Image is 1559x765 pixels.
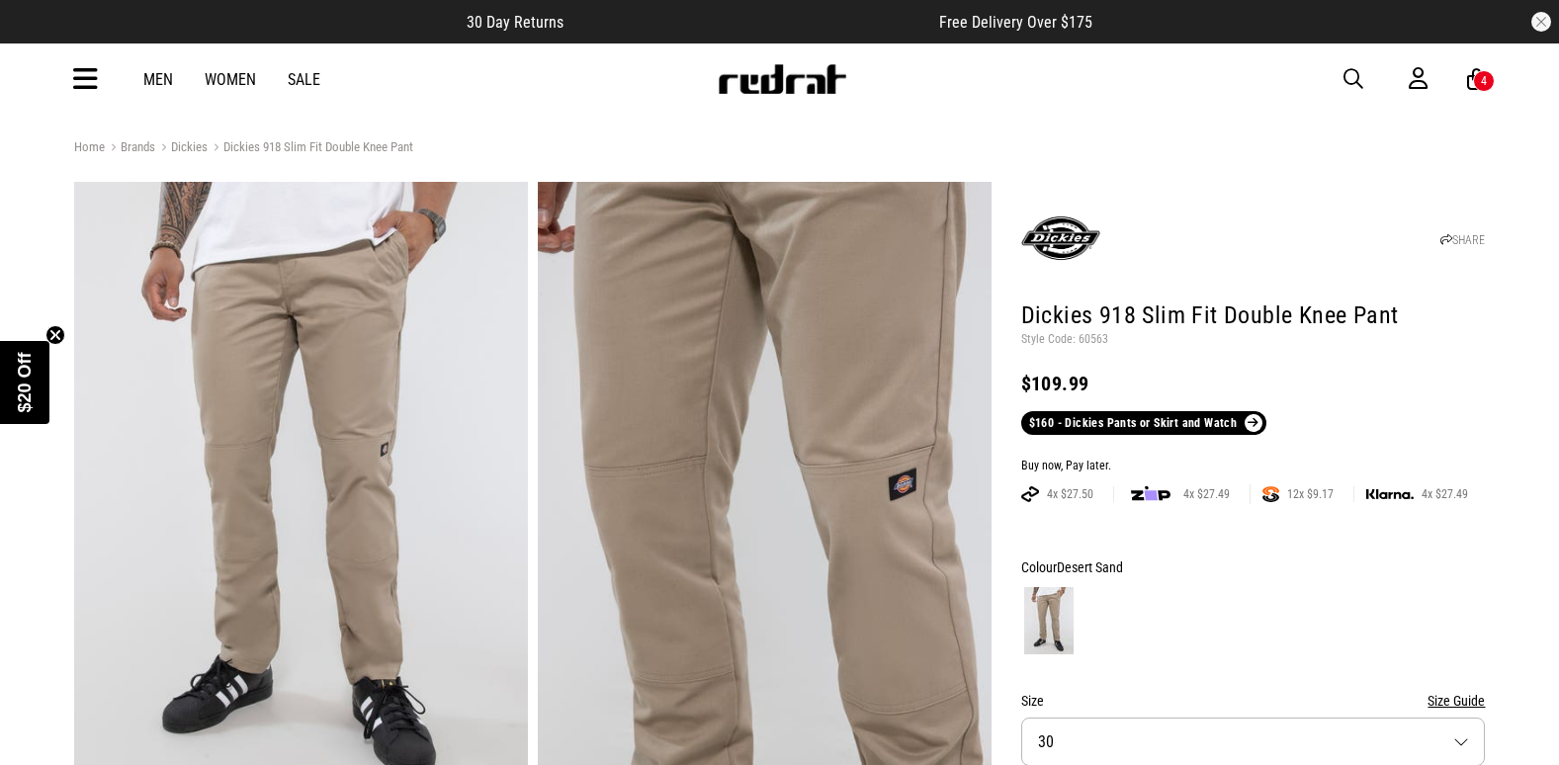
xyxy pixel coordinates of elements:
span: Free Delivery Over $175 [939,13,1092,32]
a: Men [143,70,173,89]
a: Home [74,139,105,154]
iframe: Customer reviews powered by Trustpilot [603,12,900,32]
div: Size [1021,689,1486,713]
a: $160 - Dickies Pants or Skirt and Watch [1021,411,1266,435]
span: 12x $9.17 [1279,486,1342,502]
button: Close teaser [45,325,65,345]
img: Dickies [1021,199,1100,278]
span: 4x $27.50 [1039,486,1101,502]
a: Brands [105,139,155,158]
a: SHARE [1440,233,1485,247]
img: Desert Sand [1024,587,1074,654]
a: Dickies 918 Slim Fit Double Knee Pant [208,139,413,158]
a: Sale [288,70,320,89]
button: Size Guide [1428,689,1485,713]
a: Dickies [155,139,208,158]
span: 30 Day Returns [467,13,563,32]
img: zip [1131,484,1170,504]
span: $20 Off [15,352,35,412]
span: 30 [1038,732,1054,751]
p: Style Code: 60563 [1021,332,1486,348]
div: $109.99 [1021,372,1486,395]
span: 4x $27.49 [1414,486,1476,502]
img: Redrat logo [717,64,847,94]
span: 4x $27.49 [1175,486,1238,502]
div: 4 [1481,74,1487,88]
div: Buy now, Pay later. [1021,459,1486,474]
img: KLARNA [1366,489,1414,500]
div: Colour [1021,555,1486,579]
h1: Dickies 918 Slim Fit Double Knee Pant [1021,300,1486,332]
img: AFTERPAY [1021,486,1039,502]
a: 4 [1467,69,1486,90]
a: Women [205,70,256,89]
span: Desert Sand [1057,559,1123,575]
img: SPLITPAY [1262,486,1279,502]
